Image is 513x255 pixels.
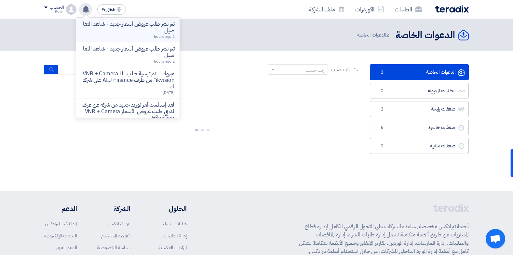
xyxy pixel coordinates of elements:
span: 2 [378,106,386,112]
a: صفقات ملغية0 [370,138,469,154]
a: الطلبات [389,2,427,17]
a: سياسة الخصوصية [97,244,130,251]
span: 2 [386,31,389,38]
a: الطلبات المقبولة0 [370,83,469,99]
h2: الدعوات الخاصة [396,29,455,42]
p: لقد إستلمت أمر توريد جديد من شركة عن عرضك في طلب عروض الأسعار VNR + Camera Hikvision [81,102,174,121]
div: Esraa [44,10,63,14]
p: تم نشر طلب عروض أسعار جديد - شاهد التفاصيل [81,46,174,59]
p: تم نشر طلب عروض أسعار جديد - شاهد التفاصيل [81,21,174,34]
span: English [101,7,115,12]
li: الشركة [97,204,130,214]
span: الدعوات الخاصة [357,31,390,39]
a: الأوردرات [350,2,389,17]
input: ابحث بعنوان أو رقم الطلب [58,65,149,75]
a: ملف الشركة [304,2,350,17]
p: مبروك .. تم ترسية طلب "VNR + Camera Hikvision" من طرف ALJ Finance علي شركتك [81,70,174,90]
span: رتب حسب [331,66,350,73]
li: الحلول [150,204,187,214]
span: 2 hours ago [154,34,174,39]
a: الدعم الفني [56,244,77,251]
a: صفقات رابحة2 [370,101,469,117]
img: profile_test.png [66,4,76,15]
a: المزادات العكسية [158,244,187,251]
span: 0 [378,143,386,149]
a: إدارة الطلبات [163,232,187,239]
a: اتفاقية المستخدم [101,232,130,239]
a: طلبات الشراء [163,220,187,227]
span: [DATE] [163,90,174,96]
a: لماذا تختار تيرادكس [45,220,77,227]
img: Teradix logo [435,5,469,13]
a: الندوات الإلكترونية [44,232,77,239]
span: 0 [378,88,386,94]
button: English [97,4,126,15]
span: 2 [378,69,386,76]
span: 5 [378,125,386,131]
a: عن تيرادكس [108,220,130,227]
div: الحساب [49,5,63,10]
a: الدعوات الخاصة2 [370,64,469,80]
a: صفقات خاسرة5 [370,120,469,136]
div: رتب حسب [305,67,324,74]
span: 2 hours ago [154,58,174,64]
li: الدعم [44,204,77,214]
div: Open chat [486,229,505,248]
